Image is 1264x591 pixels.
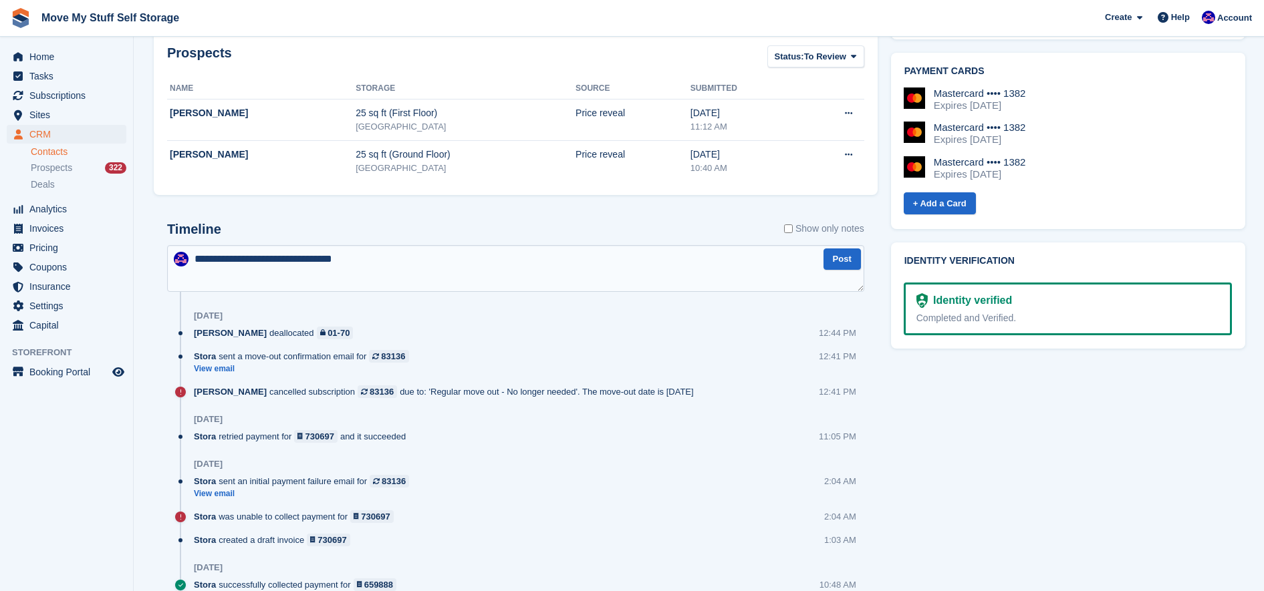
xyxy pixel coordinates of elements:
h2: Payment cards [904,66,1232,77]
div: Price reveal [576,106,690,120]
div: [GEOGRAPHIC_DATA] [356,162,576,175]
img: Mastercard Logo [904,156,925,178]
a: 83136 [369,350,408,363]
div: 322 [105,162,126,174]
div: Mastercard •••• 1382 [934,122,1026,134]
img: Mastercard Logo [904,122,925,143]
a: menu [7,125,126,144]
span: To Review [804,50,846,63]
button: Post [824,248,861,270]
span: [PERSON_NAME] [194,327,267,339]
div: successfully collected payment for [194,578,403,591]
a: + Add a Card [904,192,976,214]
div: [PERSON_NAME] [170,148,356,162]
span: Capital [29,316,110,335]
a: View email [194,363,416,375]
div: 1:03 AM [824,534,856,546]
img: stora-icon-8386f47178a22dfd0bd8f6a31ec36ba5ce8667c1dd55bd0f319d3a0aa187defe.svg [11,8,31,28]
a: Move My Stuff Self Storage [36,7,184,29]
div: 83136 [382,475,406,487]
div: 11:12 AM [690,120,799,134]
a: menu [7,277,126,296]
div: [DATE] [194,311,223,321]
a: 83136 [358,385,397,398]
span: Help [1171,11,1190,24]
a: menu [7,106,126,124]
a: menu [7,67,126,85]
span: Create [1105,11,1132,24]
span: Deals [31,178,55,191]
div: 01-70 [328,327,350,339]
div: 25 sq ft (First Floor) [356,106,576,120]
span: Insurance [29,277,110,296]
a: menu [7,86,126,105]
a: Deals [31,178,126,192]
div: retried payment for and it succeeded [194,430,412,443]
div: deallocated [194,327,360,339]
img: Mastercard Logo [904,87,925,109]
span: Stora [194,534,216,546]
span: Invoices [29,219,110,238]
th: Storage [356,78,576,100]
a: menu [7,238,126,257]
div: [DATE] [194,562,223,573]
a: menu [7,219,126,238]
span: Account [1217,11,1252,25]
div: 83136 [381,350,405,363]
a: 659888 [354,578,397,591]
div: cancelled subscription due to: 'Regular move out - No longer needed'. The move-out date is [DATE] [194,385,701,398]
span: Sites [29,106,110,124]
div: Completed and Verified. [916,311,1219,325]
div: Expires [DATE] [934,168,1026,180]
h2: Identity verification [904,256,1232,266]
a: Contacts [31,146,126,158]
a: menu [7,200,126,218]
th: Submitted [690,78,799,100]
span: Stora [194,475,216,487]
a: 730697 [350,510,394,523]
img: Jade Whetnall [174,252,188,266]
div: [DATE] [194,414,223,425]
a: menu [7,47,126,66]
div: 12:44 PM [819,327,856,339]
div: Identity verified [928,292,1012,309]
span: Coupons [29,258,110,276]
span: Pricing [29,238,110,257]
span: Status: [775,50,804,63]
span: Stora [194,350,216,363]
div: [DATE] [690,106,799,120]
div: Mastercard •••• 1382 [934,87,1026,100]
span: Tasks [29,67,110,85]
span: Home [29,47,110,66]
th: Source [576,78,690,100]
span: Analytics [29,200,110,218]
span: Stora [194,510,216,523]
div: 2:04 AM [824,475,856,487]
span: Stora [194,430,216,443]
span: Settings [29,297,110,315]
div: 25 sq ft (Ground Floor) [356,148,576,162]
div: 10:48 AM [819,578,856,591]
div: 730697 [361,510,390,523]
div: 11:05 PM [819,430,856,443]
div: 10:40 AM [690,162,799,175]
div: Price reveal [576,148,690,162]
div: was unable to collect payment for [194,510,400,523]
div: 83136 [370,385,394,398]
div: 659888 [364,578,393,591]
div: 12:41 PM [819,350,856,363]
a: Prospects 322 [31,161,126,175]
img: Jade Whetnall [1202,11,1215,24]
span: Booking Portal [29,363,110,381]
div: 730697 [305,430,334,443]
input: Show only notes [784,222,793,236]
div: [PERSON_NAME] [170,106,356,120]
span: Subscriptions [29,86,110,105]
a: 730697 [294,430,338,443]
span: CRM [29,125,110,144]
div: Mastercard •••• 1382 [934,156,1026,168]
h2: Prospects [167,45,232,70]
a: Preview store [110,364,126,380]
button: Status: To Review [767,45,864,67]
img: Identity Verification Ready [916,293,928,308]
